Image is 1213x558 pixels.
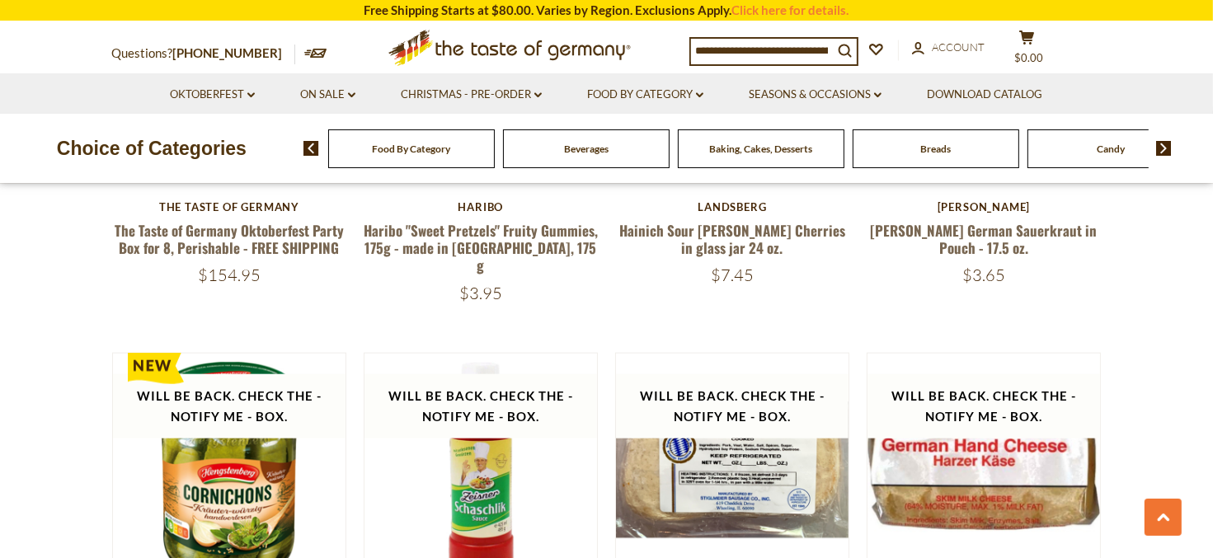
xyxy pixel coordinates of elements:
[711,265,754,285] span: $7.45
[364,220,598,276] a: Haribo "Sweet Pretzels" Fruity Gummies, 175g - made in [GEOGRAPHIC_DATA], 175 g
[927,86,1042,104] a: Download Catalog
[459,283,502,303] span: $3.95
[749,86,882,104] a: Seasons & Occasions
[173,45,283,60] a: [PHONE_NUMBER]
[615,200,850,213] div: Landsberg
[401,86,542,104] a: Christmas - PRE-ORDER
[732,2,849,17] a: Click here for details.
[564,143,609,155] a: Beverages
[372,143,450,155] a: Food By Category
[962,265,1005,285] span: $3.65
[1014,51,1043,64] span: $0.00
[933,40,985,54] span: Account
[709,143,812,155] a: Baking, Cakes, Desserts
[587,86,703,104] a: Food By Category
[912,39,985,57] a: Account
[115,220,344,258] a: The Taste of Germany Oktoberfest Party Box for 8, Perishable - FREE SHIPPING
[1156,141,1172,156] img: next arrow
[364,200,599,213] div: Haribo
[170,86,255,104] a: Oktoberfest
[871,220,1098,258] a: [PERSON_NAME] German Sauerkraut in Pouch - 17.5 oz.
[1097,143,1125,155] a: Candy
[303,141,319,156] img: previous arrow
[300,86,355,104] a: On Sale
[1003,30,1052,71] button: $0.00
[112,43,295,64] p: Questions?
[920,143,951,155] a: Breads
[619,220,845,258] a: Hainich Sour [PERSON_NAME] Cherries in glass jar 24 oz.
[112,200,347,213] div: The Taste of Germany
[198,265,261,285] span: $154.95
[867,200,1102,213] div: [PERSON_NAME]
